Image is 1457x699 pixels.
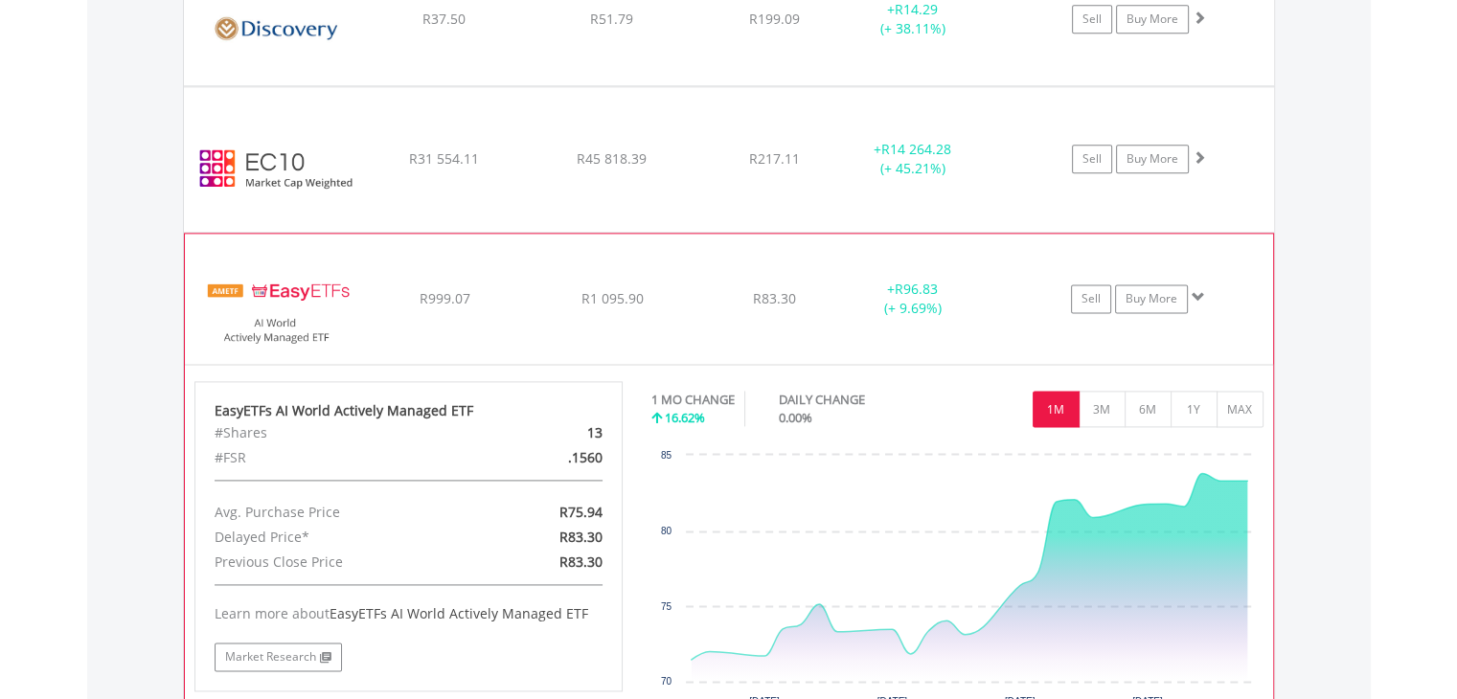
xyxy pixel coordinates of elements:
[409,149,479,168] span: R31 554.11
[1116,145,1189,173] a: Buy More
[779,391,932,409] div: DAILY CHANGE
[215,604,603,623] div: Learn more about
[779,409,812,426] span: 0.00%
[215,401,603,420] div: EasyETFs AI World Actively Managed ETF
[200,445,478,470] div: #FSR
[559,503,603,521] span: R75.94
[419,289,469,307] span: R999.07
[1072,145,1112,173] a: Sell
[559,528,603,546] span: R83.30
[200,420,478,445] div: #Shares
[661,450,672,461] text: 85
[1079,391,1126,427] button: 3M
[651,391,735,409] div: 1 MO CHANGE
[895,280,938,298] span: R96.83
[1071,284,1111,313] a: Sell
[661,526,672,536] text: 80
[665,409,705,426] span: 16.62%
[881,140,951,158] span: R14 264.28
[753,289,796,307] span: R83.30
[194,111,358,226] img: EC10.EC.EC10.png
[1217,391,1263,427] button: MAX
[1033,391,1080,427] button: 1M
[194,258,359,359] img: EQU.ZA.EASYAI.png
[661,676,672,687] text: 70
[478,420,617,445] div: 13
[200,500,478,525] div: Avg. Purchase Price
[841,140,986,178] div: + (+ 45.21%)
[559,552,603,571] span: R83.30
[1115,284,1188,313] a: Buy More
[840,280,984,318] div: + (+ 9.69%)
[200,550,478,575] div: Previous Close Price
[1125,391,1172,427] button: 6M
[581,289,643,307] span: R1 095.90
[330,604,588,622] span: EasyETFs AI World Actively Managed ETF
[749,149,800,168] span: R217.11
[422,10,466,28] span: R37.50
[1171,391,1218,427] button: 1Y
[661,601,672,612] text: 75
[749,10,800,28] span: R199.09
[577,149,647,168] span: R45 818.39
[200,525,478,550] div: Delayed Price*
[1072,5,1112,34] a: Sell
[1116,5,1189,34] a: Buy More
[590,10,633,28] span: R51.79
[478,445,617,470] div: .1560
[215,643,342,671] a: Market Research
